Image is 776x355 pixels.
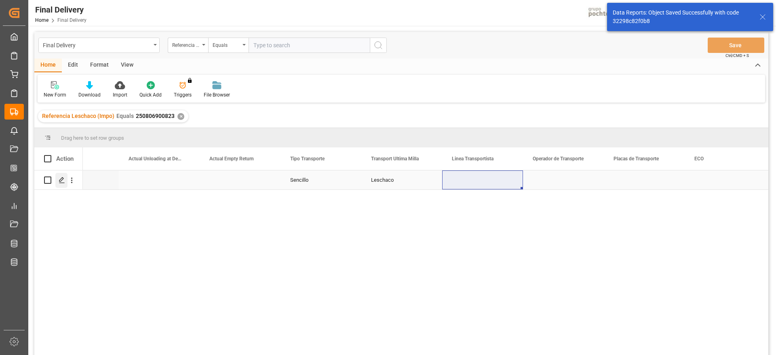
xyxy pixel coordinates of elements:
a: Home [35,17,48,23]
span: Drag here to set row groups [61,135,124,141]
button: open menu [38,38,160,53]
div: Edit [62,59,84,72]
div: ✕ [177,113,184,120]
span: 250806900823 [136,113,175,119]
button: search button [370,38,387,53]
div: Import [113,91,127,99]
div: Equals [213,40,240,49]
div: New Form [44,91,66,99]
div: Final Delivery [35,4,86,16]
span: Actual Empty Return [209,156,254,162]
img: pochtecaImg.jpg_1689854062.jpg [586,6,626,20]
div: Home [34,59,62,72]
span: Tipo Transporte [290,156,325,162]
div: Press SPACE to select this row. [34,170,83,190]
span: Equals [116,113,134,119]
div: Referencia Leschaco (Impo) [172,40,200,49]
span: Actual Unloading at Destination [129,156,183,162]
span: Operador de Transporte [533,156,584,162]
div: Action [56,155,74,162]
span: Referencia Leschaco (Impo) [42,113,114,119]
span: Placas de Transporte [614,156,659,162]
div: Final Delivery [43,40,151,50]
span: Ctrl/CMD + S [725,53,749,59]
div: Leschaco [361,170,442,189]
div: Sencillo [280,170,361,189]
button: Save [708,38,764,53]
div: Format [84,59,115,72]
button: open menu [168,38,208,53]
div: Quick Add [139,91,162,99]
span: Transport Ultima Milla [371,156,419,162]
div: File Browser [204,91,230,99]
div: Download [78,91,101,99]
input: Type to search [249,38,370,53]
span: ECO [694,156,704,162]
div: View [115,59,139,72]
button: open menu [208,38,249,53]
div: Data Reports: Object Saved Successfully with code 32298c82f0b8 [613,8,752,25]
span: Linea Transportista [452,156,493,162]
